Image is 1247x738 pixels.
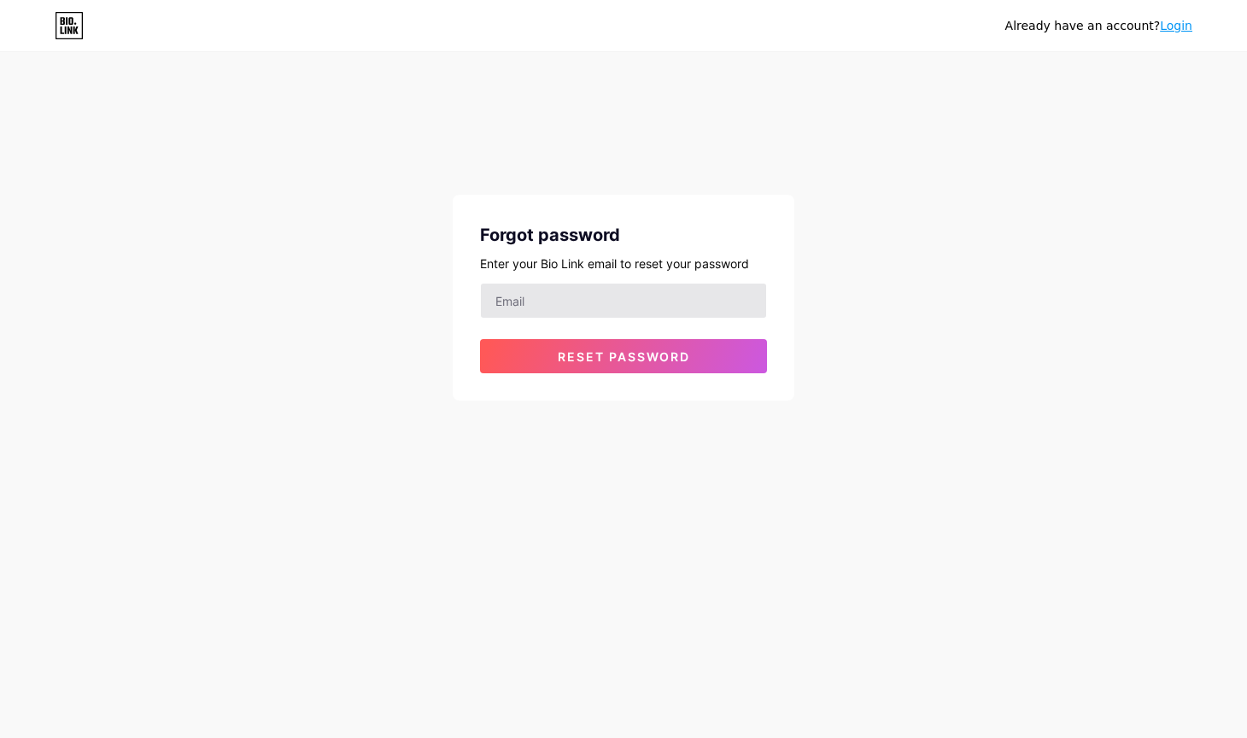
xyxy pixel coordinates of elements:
[480,339,767,373] button: Reset password
[1005,17,1192,35] div: Already have an account?
[1160,19,1192,32] a: Login
[480,255,767,272] div: Enter your Bio Link email to reset your password
[480,222,767,248] div: Forgot password
[558,349,690,364] span: Reset password
[481,284,766,318] input: Email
